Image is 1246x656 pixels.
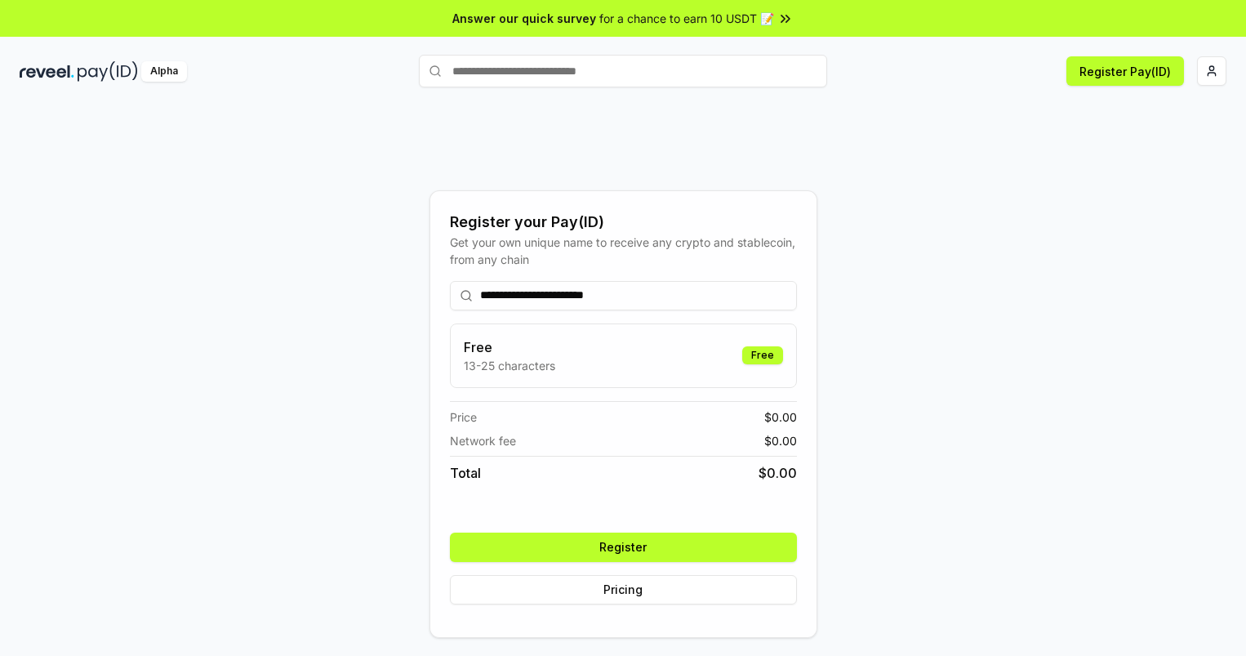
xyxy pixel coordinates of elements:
[78,61,138,82] img: pay_id
[450,408,477,426] span: Price
[764,432,797,449] span: $ 0.00
[450,432,516,449] span: Network fee
[450,533,797,562] button: Register
[450,211,797,234] div: Register your Pay(ID)
[450,234,797,268] div: Get your own unique name to receive any crypto and stablecoin, from any chain
[764,408,797,426] span: $ 0.00
[759,463,797,483] span: $ 0.00
[464,337,555,357] h3: Free
[141,61,187,82] div: Alpha
[599,10,774,27] span: for a chance to earn 10 USDT 📝
[464,357,555,374] p: 13-25 characters
[452,10,596,27] span: Answer our quick survey
[450,575,797,605] button: Pricing
[450,463,481,483] span: Total
[1066,56,1184,86] button: Register Pay(ID)
[742,346,783,364] div: Free
[20,61,74,82] img: reveel_dark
